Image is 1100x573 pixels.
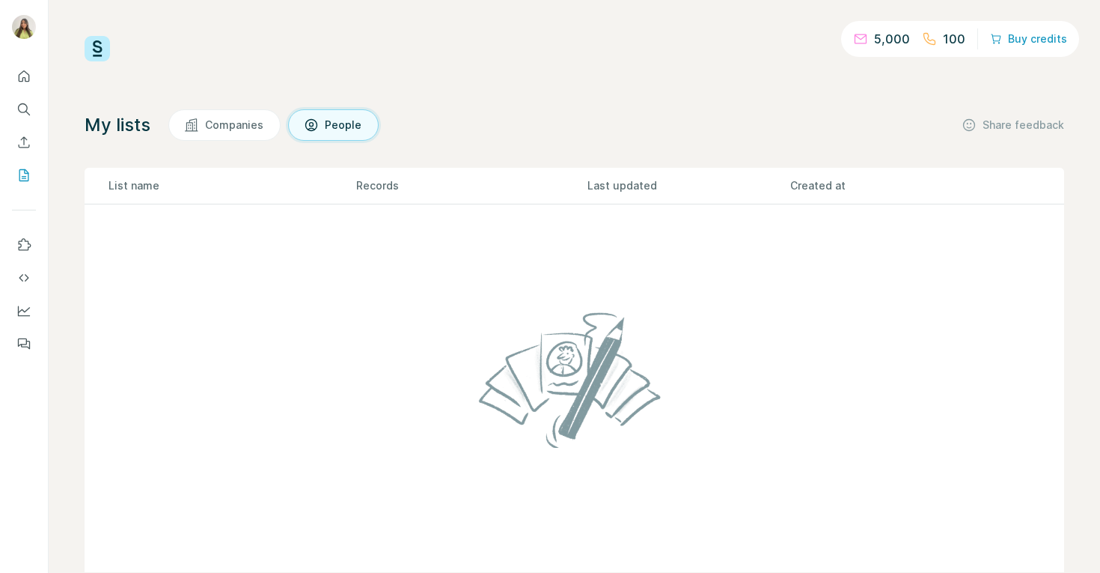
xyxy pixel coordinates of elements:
span: People [325,118,363,133]
img: Avatar [12,15,36,39]
p: 100 [943,30,965,48]
p: List name [109,178,355,193]
button: Use Surfe API [12,264,36,291]
p: Records [356,178,586,193]
button: Use Surfe on LinkedIn [12,231,36,258]
p: Last updated [587,178,788,193]
button: Dashboard [12,297,36,324]
h4: My lists [85,113,150,137]
button: Quick start [12,63,36,90]
button: Enrich CSV [12,129,36,156]
button: Buy credits [990,28,1067,49]
img: Surfe Logo [85,36,110,61]
span: Companies [205,118,265,133]
button: My lists [12,162,36,189]
img: No lists found [473,300,676,460]
p: Created at [790,178,991,193]
button: Search [12,96,36,123]
button: Share feedback [962,118,1064,133]
p: 5,000 [874,30,910,48]
button: Feedback [12,330,36,357]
